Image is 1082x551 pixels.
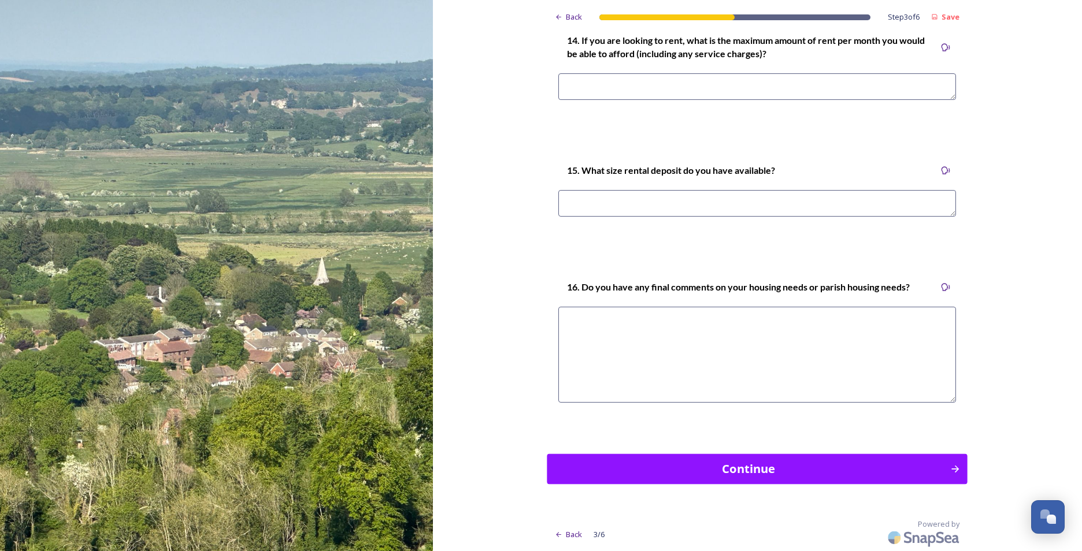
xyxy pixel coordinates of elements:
span: Back [566,529,582,540]
span: 3 / 6 [594,529,605,540]
img: SnapSea Logo [884,524,965,551]
button: Continue [547,453,968,484]
strong: 15. What size rental deposit do you have available? [567,165,775,176]
span: Powered by [918,519,959,530]
strong: 14. If you are looking to rent, what is the maximum amount of rent per month you would be able to... [567,35,927,59]
span: Step 3 of 6 [888,12,920,23]
button: Open Chat [1031,500,1065,534]
div: Continue [554,460,944,478]
strong: Save [942,12,959,22]
span: Back [566,12,582,23]
strong: 16. Do you have any final comments on your housing needs or parish housing needs? [567,281,910,292]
